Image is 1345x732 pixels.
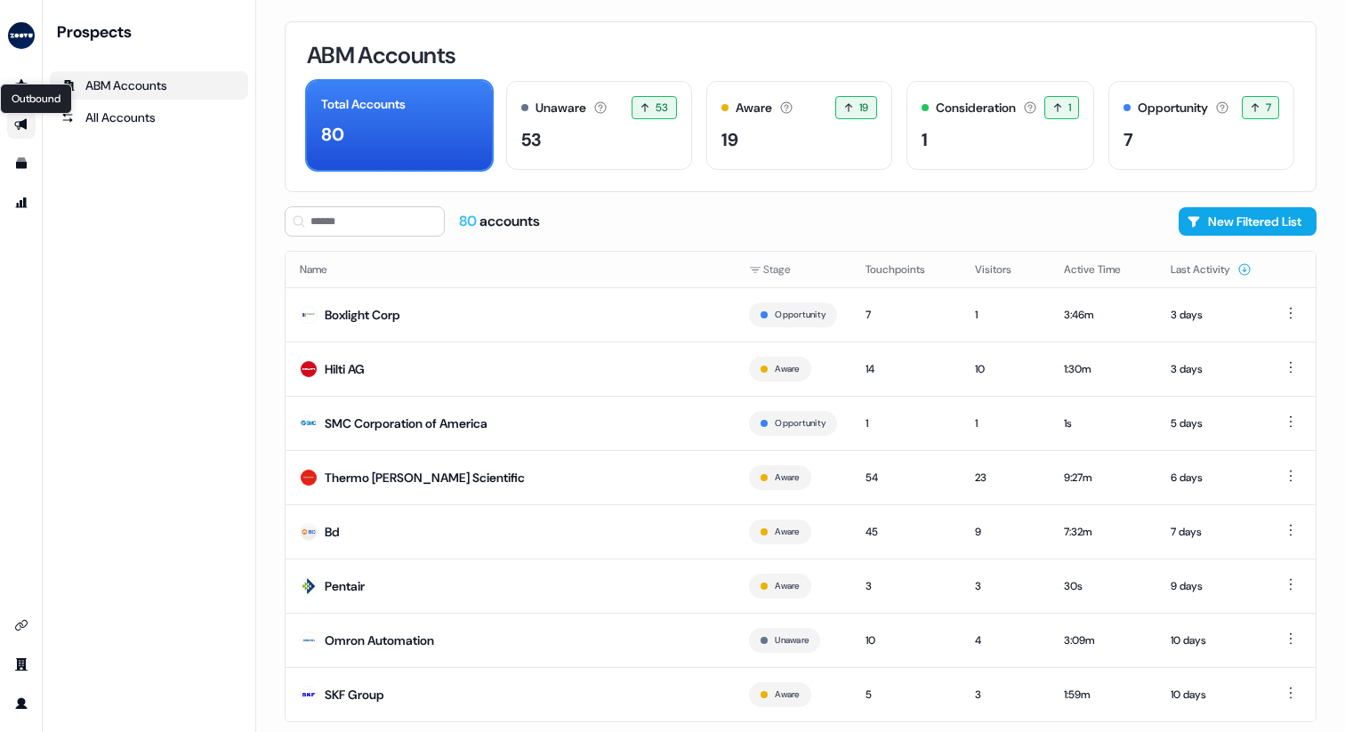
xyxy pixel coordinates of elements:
div: 10 [866,631,946,649]
div: Hilti AG [325,360,365,378]
div: 1s [1064,414,1142,432]
button: Unaware [775,632,809,648]
div: Consideration [936,99,1016,117]
div: 80 [321,121,344,148]
div: 3 days [1171,306,1252,324]
span: 1 [1068,99,1071,117]
div: 7 [1124,126,1133,153]
span: 80 [459,212,479,230]
a: Go to integrations [7,611,36,639]
div: Omron Automation [325,631,434,649]
div: Prospects [57,21,248,43]
button: Aware [775,687,799,703]
button: Aware [775,524,799,540]
button: Visitors [975,253,1033,286]
div: Opportunity [1138,99,1208,117]
h3: ABM Accounts [307,44,455,67]
span: 7 [1266,99,1271,117]
div: Pentair [325,577,365,595]
button: Opportunity [775,415,826,431]
div: 9:27m [1064,469,1142,487]
div: 1 [922,126,928,153]
div: 10 days [1171,686,1252,704]
div: 4 [975,631,1035,649]
div: 7 [866,306,946,324]
div: 9 days [1171,577,1252,595]
div: Total Accounts [321,95,406,114]
div: Stage [749,261,837,278]
div: 7 days [1171,523,1252,541]
div: 1:30m [1064,360,1142,378]
button: Active Time [1064,253,1142,286]
div: 3 [866,577,946,595]
div: Aware [736,99,772,117]
div: 3 days [1171,360,1252,378]
span: 53 [656,99,669,117]
a: Go to templates [7,149,36,178]
div: SMC Corporation of America [325,414,487,432]
button: New Filtered List [1179,207,1317,236]
button: Opportunity [775,307,826,323]
div: 30s [1064,577,1142,595]
div: 14 [866,360,946,378]
div: 1:59m [1064,686,1142,704]
div: All Accounts [60,109,238,126]
a: Go to attribution [7,189,36,217]
div: 54 [866,469,946,487]
a: Go to profile [7,689,36,718]
button: Touchpoints [866,253,946,286]
div: 10 days [1171,631,1252,649]
button: Aware [775,361,799,377]
a: Go to team [7,650,36,679]
div: 1 [975,414,1035,432]
button: Aware [775,578,799,594]
a: Go to prospects [7,71,36,100]
div: 1 [866,414,946,432]
div: accounts [459,212,540,231]
button: Aware [775,470,799,486]
div: Thermo [PERSON_NAME] Scientific [325,469,525,487]
div: 3:09m [1064,631,1142,649]
a: All accounts [50,103,248,132]
div: 19 [721,126,738,153]
button: Last Activity [1171,253,1252,286]
div: SKF Group [325,686,384,704]
div: 3 [975,577,1035,595]
a: Go to outbound experience [7,110,36,139]
div: 6 days [1171,469,1252,487]
div: 7:32m [1064,523,1142,541]
div: Unaware [536,99,586,117]
div: 5 days [1171,414,1252,432]
span: 19 [859,99,869,117]
div: 3:46m [1064,306,1142,324]
a: ABM Accounts [50,71,248,100]
div: 53 [521,126,541,153]
div: 3 [975,686,1035,704]
div: 9 [975,523,1035,541]
div: ABM Accounts [60,76,238,94]
div: Boxlight Corp [325,306,400,324]
div: Bd [325,523,340,541]
th: Name [286,252,735,287]
div: 5 [866,686,946,704]
div: 1 [975,306,1035,324]
div: 45 [866,523,946,541]
div: 23 [975,469,1035,487]
div: 10 [975,360,1035,378]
